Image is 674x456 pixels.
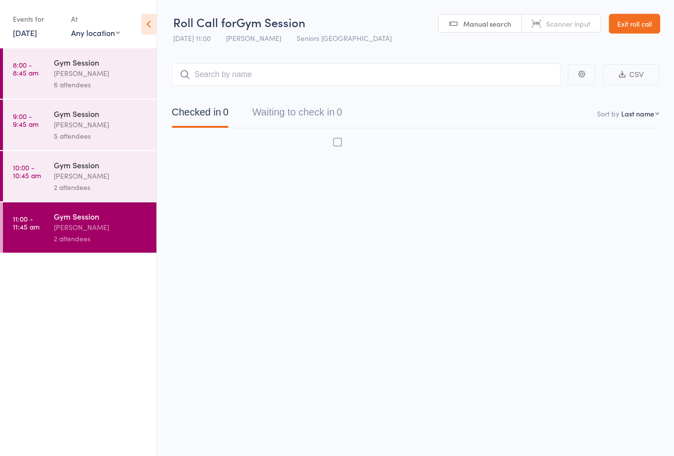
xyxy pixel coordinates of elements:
div: Gym Session [54,57,148,68]
div: [PERSON_NAME] [54,68,148,79]
input: Search by name [172,63,561,86]
div: [PERSON_NAME] [54,119,148,130]
span: Seniors [GEOGRAPHIC_DATA] [297,33,392,43]
a: 11:00 -11:45 amGym Session[PERSON_NAME]2 attendees [3,202,156,253]
span: Manual search [463,19,511,29]
span: Gym Session [236,14,305,30]
div: Any location [71,27,120,38]
div: 0 [337,107,342,117]
span: [PERSON_NAME] [226,33,281,43]
div: Gym Session [54,108,148,119]
a: Exit roll call [609,14,660,34]
div: 2 attendees [54,182,148,193]
a: 9:00 -9:45 amGym Session[PERSON_NAME]5 attendees [3,100,156,150]
div: Events for [13,11,61,27]
button: CSV [603,64,659,85]
time: 8:00 - 8:45 am [13,61,38,76]
a: 8:00 -8:45 amGym Session[PERSON_NAME]6 attendees [3,48,156,99]
label: Sort by [597,109,619,118]
div: At [71,11,120,27]
div: 2 attendees [54,233,148,244]
div: Gym Session [54,211,148,222]
span: Roll Call for [173,14,236,30]
button: Checked in0 [172,102,228,128]
a: [DATE] [13,27,37,38]
div: [PERSON_NAME] [54,222,148,233]
time: 9:00 - 9:45 am [13,112,38,128]
span: [DATE] 11:00 [173,33,211,43]
a: 10:00 -10:45 amGym Session[PERSON_NAME]2 attendees [3,151,156,201]
div: 6 attendees [54,79,148,90]
div: [PERSON_NAME] [54,170,148,182]
div: 5 attendees [54,130,148,142]
button: Waiting to check in0 [252,102,342,128]
div: Last name [621,109,654,118]
time: 11:00 - 11:45 am [13,215,39,230]
time: 10:00 - 10:45 am [13,163,41,179]
span: Scanner input [546,19,591,29]
div: 0 [223,107,228,117]
div: Gym Session [54,159,148,170]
